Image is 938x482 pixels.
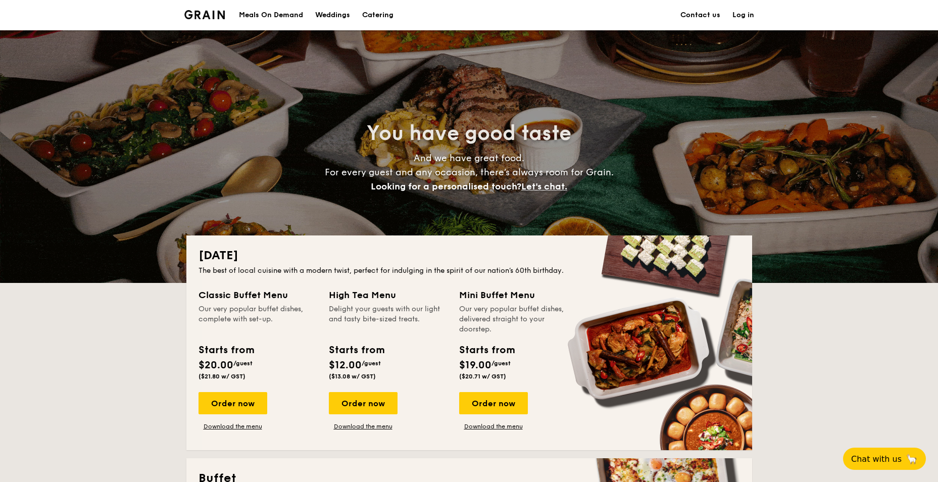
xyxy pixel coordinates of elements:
[233,360,253,367] span: /guest
[199,422,267,430] a: Download the menu
[329,392,398,414] div: Order now
[459,343,514,358] div: Starts from
[491,360,511,367] span: /guest
[906,453,918,465] span: 🦙
[184,10,225,19] a: Logotype
[199,266,740,276] div: The best of local cuisine with a modern twist, perfect for indulging in the spirit of our nation’...
[199,359,233,371] span: $20.00
[199,248,740,264] h2: [DATE]
[459,288,577,302] div: Mini Buffet Menu
[325,153,614,192] span: And we have great food. For every guest and any occasion, there’s always room for Grain.
[329,288,447,302] div: High Tea Menu
[459,373,506,380] span: ($20.71 w/ GST)
[199,343,254,358] div: Starts from
[329,422,398,430] a: Download the menu
[329,343,384,358] div: Starts from
[371,181,521,192] span: Looking for a personalised touch?
[329,304,447,334] div: Delight your guests with our light and tasty bite-sized treats.
[184,10,225,19] img: Grain
[199,288,317,302] div: Classic Buffet Menu
[459,392,528,414] div: Order now
[362,360,381,367] span: /guest
[199,392,267,414] div: Order now
[843,448,926,470] button: Chat with us🦙
[851,454,902,464] span: Chat with us
[459,359,491,371] span: $19.00
[459,304,577,334] div: Our very popular buffet dishes, delivered straight to your doorstep.
[367,121,571,146] span: You have good taste
[329,359,362,371] span: $12.00
[199,373,245,380] span: ($21.80 w/ GST)
[521,181,567,192] span: Let's chat.
[459,422,528,430] a: Download the menu
[329,373,376,380] span: ($13.08 w/ GST)
[199,304,317,334] div: Our very popular buffet dishes, complete with set-up.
